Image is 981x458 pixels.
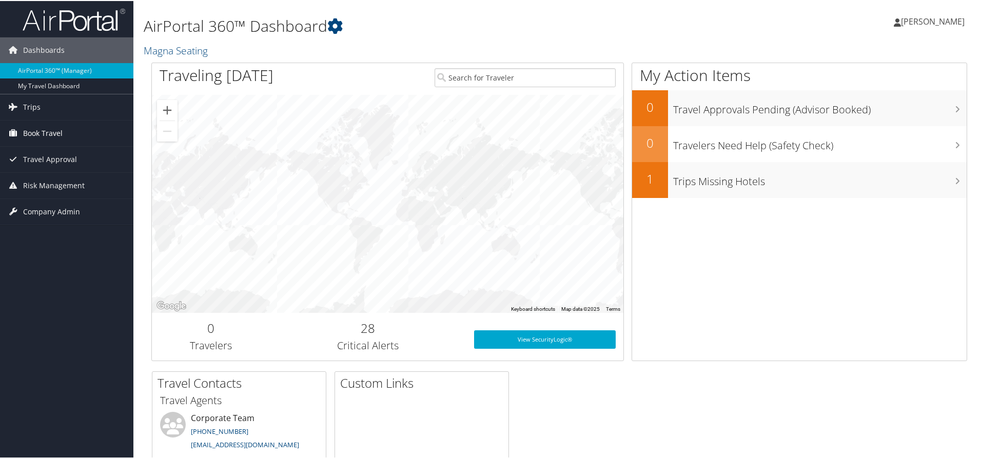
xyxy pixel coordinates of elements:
h2: Travel Contacts [158,373,326,391]
span: Map data ©2025 [561,305,600,311]
h2: 0 [632,97,668,115]
input: Search for Traveler [435,67,616,86]
span: Trips [23,93,41,119]
a: 1Trips Missing Hotels [632,161,967,197]
h3: Travelers [160,337,262,352]
span: Dashboards [23,36,65,62]
span: [PERSON_NAME] [901,15,965,26]
h3: Trips Missing Hotels [673,168,967,188]
a: Magna Seating [144,43,210,56]
h3: Travel Approvals Pending (Advisor Booked) [673,96,967,116]
button: Zoom out [157,120,178,141]
span: Company Admin [23,198,80,224]
a: 0Travelers Need Help (Safety Check) [632,125,967,161]
button: Zoom in [157,99,178,120]
h1: My Action Items [632,64,967,85]
span: Book Travel [23,120,63,145]
span: Travel Approval [23,146,77,171]
a: View SecurityLogic® [474,329,616,348]
a: [PERSON_NAME] [894,5,975,36]
a: Terms (opens in new tab) [606,305,620,311]
h3: Travel Agents [160,392,318,407]
li: Corporate Team [155,411,323,453]
img: Google [154,298,188,312]
a: [PHONE_NUMBER] [191,426,248,435]
h2: Custom Links [340,373,508,391]
span: Risk Management [23,172,85,197]
img: airportal-logo.png [23,7,125,31]
h3: Travelers Need Help (Safety Check) [673,132,967,152]
a: [EMAIL_ADDRESS][DOMAIN_NAME] [191,439,299,448]
button: Keyboard shortcuts [511,305,555,312]
h2: 0 [632,133,668,151]
h2: 0 [160,318,262,336]
a: Open this area in Google Maps (opens a new window) [154,298,188,312]
h1: AirPortal 360™ Dashboard [144,14,698,36]
h3: Critical Alerts [278,337,459,352]
a: 0Travel Approvals Pending (Advisor Booked) [632,89,967,125]
h2: 1 [632,169,668,187]
h2: 28 [278,318,459,336]
h1: Traveling [DATE] [160,64,273,85]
